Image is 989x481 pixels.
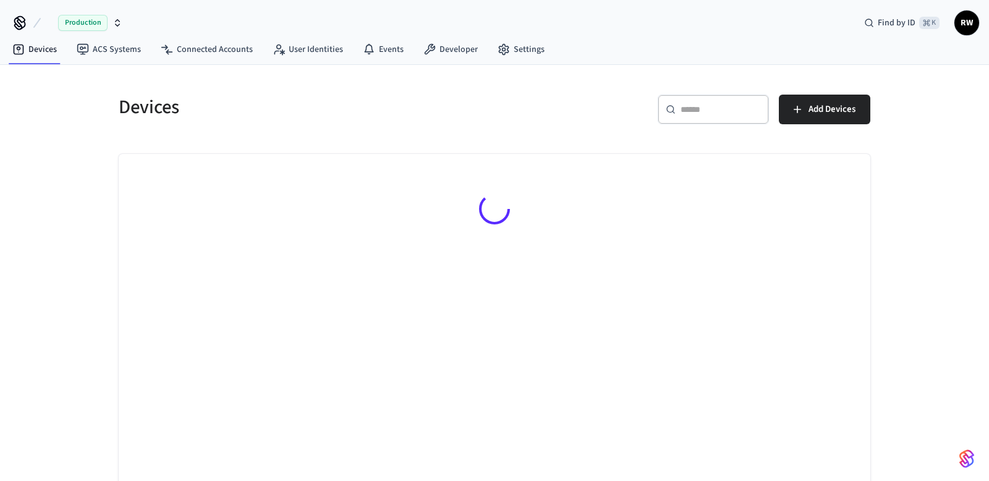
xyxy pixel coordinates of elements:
[67,38,151,61] a: ACS Systems
[414,38,488,61] a: Developer
[959,449,974,469] img: SeamLogoGradient.69752ec5.svg
[488,38,554,61] a: Settings
[956,12,978,34] span: RW
[119,95,487,120] h5: Devices
[809,101,855,117] span: Add Devices
[954,11,979,35] button: RW
[263,38,353,61] a: User Identities
[854,12,949,34] div: Find by ID⌘ K
[58,15,108,31] span: Production
[2,38,67,61] a: Devices
[919,17,940,29] span: ⌘ K
[151,38,263,61] a: Connected Accounts
[353,38,414,61] a: Events
[779,95,870,124] button: Add Devices
[878,17,915,29] span: Find by ID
